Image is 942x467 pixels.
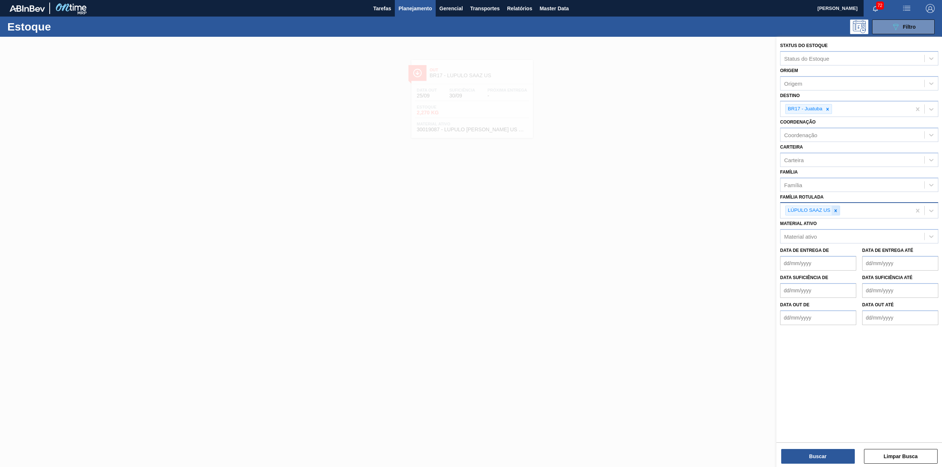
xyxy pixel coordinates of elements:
[780,170,798,175] label: Família
[850,19,868,34] div: Pogramando: nenhum usuário selecionado
[780,145,803,150] label: Carteira
[784,132,817,138] div: Coordenação
[786,104,824,114] div: BR17 - Juatuba
[780,68,798,73] label: Origem
[864,3,887,14] button: Notificações
[862,256,938,271] input: dd/mm/yyyy
[780,221,817,226] label: Material ativo
[780,195,824,200] label: Família Rotulada
[784,55,829,61] div: Status do Estoque
[876,1,884,10] span: 72
[507,4,532,13] span: Relatórios
[926,4,935,13] img: Logout
[373,4,391,13] span: Tarefas
[862,248,913,253] label: Data de Entrega até
[872,19,935,34] button: Filtro
[862,310,938,325] input: dd/mm/yyyy
[862,275,913,280] label: Data suficiência até
[862,283,938,298] input: dd/mm/yyyy
[539,4,569,13] span: Master Data
[780,310,856,325] input: dd/mm/yyyy
[399,4,432,13] span: Planejamento
[780,248,829,253] label: Data de Entrega de
[902,4,911,13] img: userActions
[10,5,45,12] img: TNhmsLtSVTkK8tSr43FrP2fwEKptu5GPRR3wAAAABJRU5ErkJggg==
[780,256,856,271] input: dd/mm/yyyy
[780,302,810,307] label: Data out de
[439,4,463,13] span: Gerencial
[780,275,828,280] label: Data suficiência de
[862,302,894,307] label: Data out até
[786,206,832,215] div: LÚPULO SAAZ US
[784,157,804,163] div: Carteira
[780,120,816,125] label: Coordenação
[780,43,828,48] label: Status do Estoque
[903,24,916,30] span: Filtro
[784,182,802,188] div: Família
[784,233,817,240] div: Material ativo
[780,283,856,298] input: dd/mm/yyyy
[7,22,122,31] h1: Estoque
[470,4,500,13] span: Transportes
[780,93,800,98] label: Destino
[784,80,802,86] div: Origem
